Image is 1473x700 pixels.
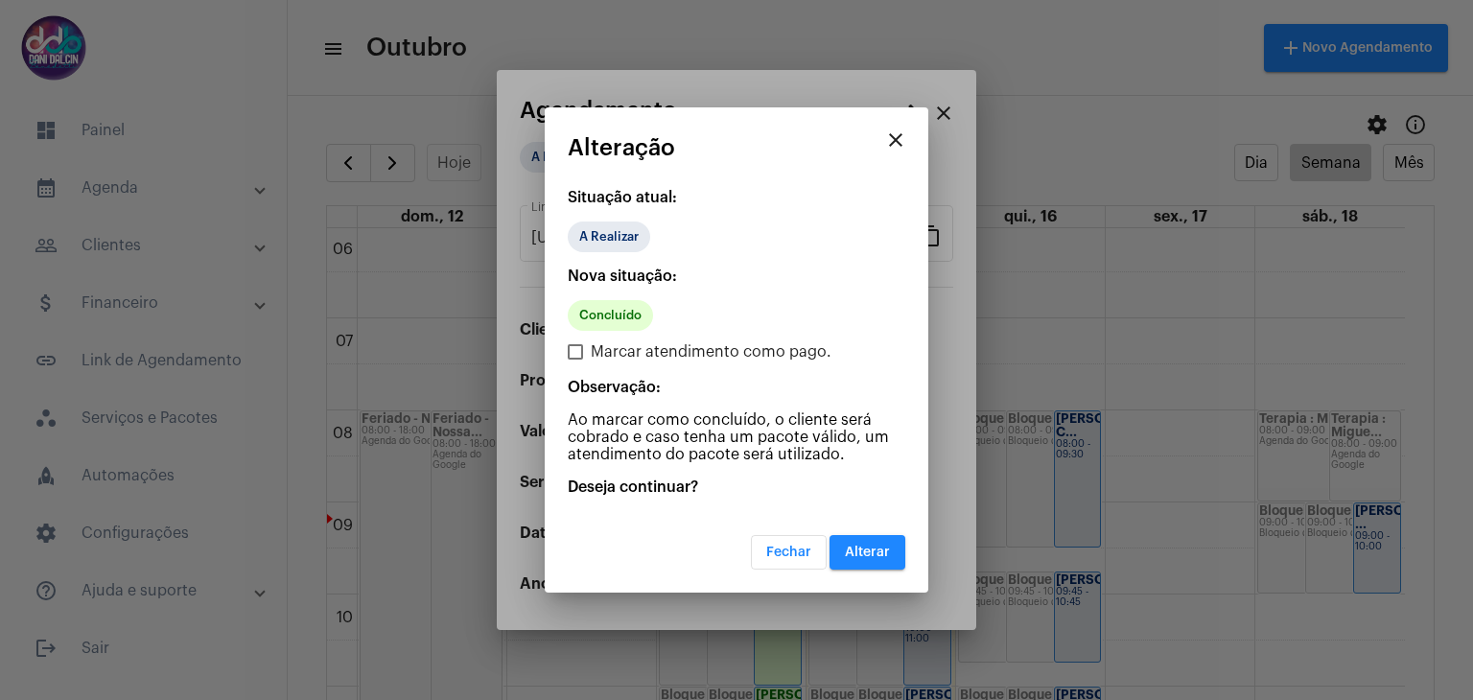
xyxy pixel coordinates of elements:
[845,546,890,559] span: Alterar
[568,189,905,206] p: Situação atual:
[568,222,650,252] mat-chip: A Realizar
[568,379,905,396] p: Observação:
[830,535,905,570] button: Alterar
[591,340,831,363] span: Marcar atendimento como pago.
[568,300,653,331] mat-chip: Concluído
[568,411,905,463] p: Ao marcar como concluído, o cliente será cobrado e caso tenha um pacote válido, um atendimento do...
[766,546,811,559] span: Fechar
[884,128,907,152] mat-icon: close
[751,535,827,570] button: Fechar
[568,478,905,496] p: Deseja continuar?
[568,268,905,285] p: Nova situação:
[568,135,675,160] span: Alteração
